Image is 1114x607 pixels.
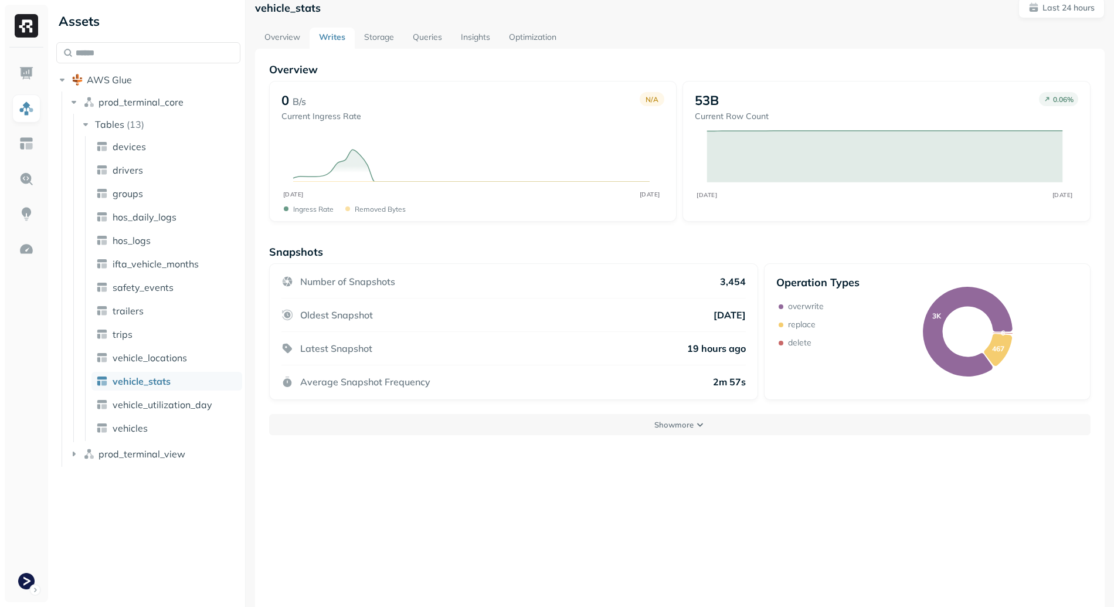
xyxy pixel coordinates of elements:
[300,376,430,388] p: Average Snapshot Frequency
[310,28,355,49] a: Writes
[355,28,403,49] a: Storage
[96,188,108,199] img: table
[96,258,108,270] img: table
[713,376,746,388] p: 2m 57s
[96,352,108,364] img: table
[300,309,373,321] p: Oldest Snapshot
[96,375,108,387] img: table
[95,118,124,130] span: Tables
[113,258,199,270] span: ifta_vehicle_months
[714,309,746,321] p: [DATE]
[87,74,132,86] span: AWS Glue
[96,422,108,434] img: table
[695,111,769,122] p: Current Row Count
[91,231,242,250] a: hos_logs
[113,164,143,176] span: drivers
[56,12,240,30] div: Assets
[993,344,1005,353] text: 467
[788,337,811,348] p: delete
[113,235,151,246] span: hos_logs
[1042,2,1095,13] p: Last 24 hours
[72,74,83,86] img: root
[99,448,185,460] span: prod_terminal_view
[19,136,34,151] img: Asset Explorer
[113,282,174,293] span: safety_events
[654,419,694,430] p: Show more
[91,325,242,344] a: trips
[91,137,242,156] a: devices
[113,188,143,199] span: groups
[788,301,824,312] p: overwrite
[269,414,1091,435] button: Showmore
[1053,95,1074,104] p: 0.06 %
[91,161,242,179] a: drivers
[720,276,746,287] p: 3,454
[269,63,1091,76] p: Overview
[355,205,406,213] p: Removed bytes
[1001,328,1005,337] text: 6
[91,348,242,367] a: vehicle_locations
[788,319,816,330] p: replace
[269,245,323,259] p: Snapshots
[776,276,860,289] p: Operation Types
[96,282,108,293] img: table
[255,1,321,15] p: vehicle_stats
[255,28,310,49] a: Overview
[96,328,108,340] img: table
[281,111,361,122] p: Current Ingress Rate
[91,372,242,391] a: vehicle_stats
[91,419,242,438] a: vehicles
[500,28,566,49] a: Optimization
[646,95,658,104] p: N/A
[91,395,242,414] a: vehicle_utilization_day
[932,311,942,320] text: 3K
[113,305,144,317] span: trailers
[113,328,133,340] span: trips
[83,448,95,460] img: namespace
[281,92,289,108] p: 0
[451,28,500,49] a: Insights
[91,184,242,203] a: groups
[96,211,108,223] img: table
[91,208,242,226] a: hos_daily_logs
[283,191,303,198] tspan: [DATE]
[113,422,148,434] span: vehicles
[68,93,241,111] button: prod_terminal_core
[113,375,171,387] span: vehicle_stats
[300,276,395,287] p: Number of Snapshots
[639,191,660,198] tspan: [DATE]
[91,255,242,273] a: ifta_vehicle_months
[96,141,108,152] img: table
[15,14,38,38] img: Ryft
[56,70,240,89] button: AWS Glue
[127,118,144,130] p: ( 13 )
[403,28,451,49] a: Queries
[293,94,306,108] p: B/s
[96,399,108,411] img: table
[19,66,34,81] img: Dashboard
[99,96,184,108] span: prod_terminal_core
[19,206,34,222] img: Insights
[91,278,242,297] a: safety_events
[96,235,108,246] img: table
[68,445,241,463] button: prod_terminal_view
[19,242,34,257] img: Optimization
[695,92,719,108] p: 53B
[19,171,34,186] img: Query Explorer
[96,305,108,317] img: table
[687,343,746,354] p: 19 hours ago
[113,211,176,223] span: hos_daily_logs
[83,96,95,108] img: namespace
[697,191,718,198] tspan: [DATE]
[113,141,146,152] span: devices
[18,573,35,589] img: Terminal
[1052,191,1073,198] tspan: [DATE]
[96,164,108,176] img: table
[80,115,242,134] button: Tables(13)
[300,343,372,354] p: Latest Snapshot
[91,301,242,320] a: trailers
[19,101,34,116] img: Assets
[113,399,212,411] span: vehicle_utilization_day
[293,205,334,213] p: Ingress Rate
[113,352,187,364] span: vehicle_locations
